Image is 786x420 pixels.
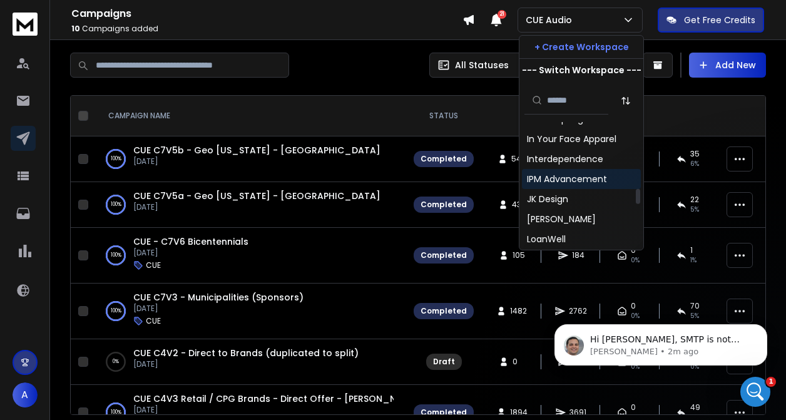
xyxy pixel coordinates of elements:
[510,306,527,316] span: 1482
[690,159,699,169] span: 6 %
[481,96,719,136] th: CAMPAIGN STATS
[406,96,481,136] th: STATUS
[113,356,119,368] p: 0 %
[527,153,603,165] div: Interdependence
[111,153,121,165] p: 100 %
[689,53,766,78] button: Add New
[421,407,467,417] div: Completed
[527,213,596,225] div: [PERSON_NAME]
[658,8,764,33] button: Get Free Credits
[527,233,566,245] div: LoanWell
[133,359,359,369] p: [DATE]
[133,156,380,166] p: [DATE]
[133,190,380,202] a: CUE C7V5a - Geo [US_STATE] - [GEOGRAPHIC_DATA]
[421,250,467,260] div: Completed
[690,205,699,215] span: 5 %
[690,402,700,412] span: 49
[133,202,380,212] p: [DATE]
[133,235,248,248] a: CUE - C7V6 Bicentennials
[631,402,636,412] span: 0
[421,154,467,164] div: Completed
[690,245,693,255] span: 1
[527,133,616,145] div: In Your Face Apparel
[498,10,506,19] span: 21
[133,347,359,359] a: CUE C4V2 - Direct to Brands (duplicated to split)
[111,249,121,262] p: 100 %
[455,59,509,71] p: All Statuses
[71,6,462,21] h1: Campaigns
[111,406,121,419] p: 100 %
[93,96,406,136] th: CAMPAIGN NAME
[146,316,161,326] p: CUE
[133,392,419,405] a: CUE C4V3 Retail / CPG Brands - Direct Offer - [PERSON_NAME]
[111,305,121,317] p: 100 %
[684,14,755,26] p: Get Free Credits
[519,36,643,58] button: + Create Workspace
[527,193,568,205] div: JK Design
[613,88,638,113] button: Sort by Sort A-Z
[133,291,304,304] a: CUE C7V3 - Municipalities (Sponsors)
[534,41,629,53] p: + Create Workspace
[13,13,38,36] img: logo
[93,228,406,284] td: 100%CUE - C7V6 Bicentennials[DATE]CUE
[526,14,577,26] p: CUE Audio
[572,250,584,260] span: 184
[631,245,636,255] span: 0
[690,195,699,205] span: 22
[569,407,586,417] span: 3691
[133,248,248,258] p: [DATE]
[133,304,304,314] p: [DATE]
[766,377,776,387] span: 1
[511,154,526,164] span: 546
[513,250,525,260] span: 105
[510,407,528,417] span: 1894
[133,144,380,156] a: CUE C7V5b - Geo [US_STATE] - [GEOGRAPHIC_DATA]
[740,377,770,407] iframe: Intercom live chat
[93,339,406,385] td: 0%CUE C4V2 - Direct to Brands (duplicated to split)[DATE]
[133,405,394,415] p: [DATE]
[421,200,467,210] div: Completed
[527,173,607,185] div: IPM Advancement
[93,182,406,228] td: 100%CUE C7V5a - Geo [US_STATE] - [GEOGRAPHIC_DATA][DATE]
[146,260,161,270] p: CUE
[421,306,467,316] div: Completed
[71,23,80,34] span: 10
[536,298,786,386] iframe: Intercom notifications message
[522,64,641,76] p: --- Switch Workspace ---
[690,255,697,265] span: 1 %
[111,198,121,211] p: 100 %
[433,357,455,367] div: Draft
[513,357,525,367] span: 0
[512,200,526,210] span: 433
[631,255,640,265] span: 0%
[93,136,406,182] td: 100%CUE C7V5b - Geo [US_STATE] - [GEOGRAPHIC_DATA][DATE]
[71,24,462,34] p: Campaigns added
[690,149,700,159] span: 35
[13,382,38,407] button: A
[93,284,406,339] td: 100%CUE C7V3 - Municipalities (Sponsors)[DATE]CUE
